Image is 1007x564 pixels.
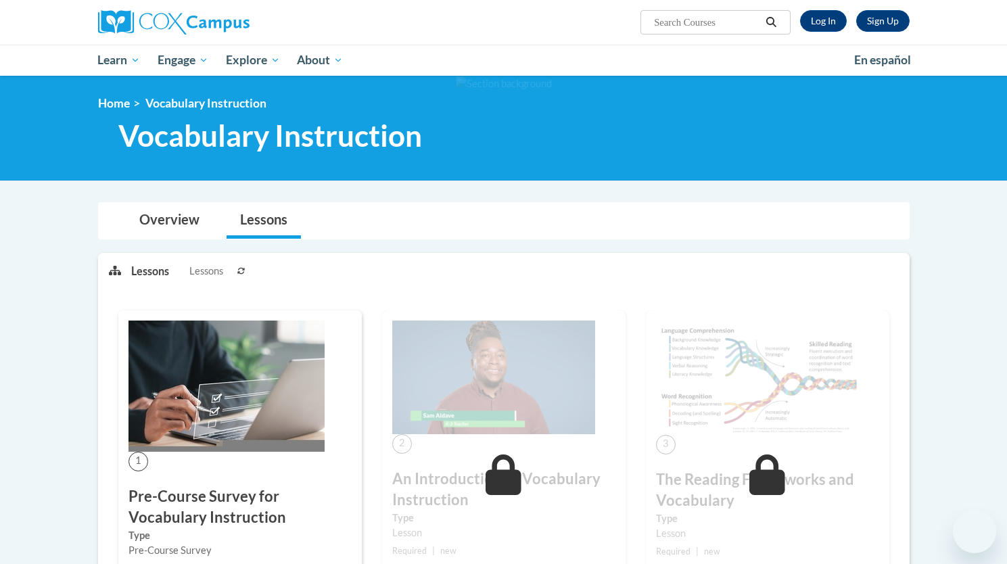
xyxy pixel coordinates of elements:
a: Cox Campus [98,10,355,34]
div: Pre-Course Survey [128,543,352,558]
span: 1 [128,452,148,471]
img: Course Image [656,321,859,435]
a: Register [856,10,910,32]
input: Search Courses [653,14,761,30]
a: Learn [89,45,149,76]
a: Lessons [227,203,301,239]
span: | [696,546,699,557]
span: Required [392,546,427,556]
label: Type [656,511,879,526]
span: new [704,546,720,557]
div: Lesson [656,526,879,541]
h3: Pre-Course Survey for Vocabulary Instruction [128,486,352,528]
span: | [432,546,435,556]
a: Overview [126,203,213,239]
span: Required [656,546,690,557]
span: 2 [392,434,412,454]
span: Explore [226,52,280,68]
span: En español [854,53,911,67]
a: Home [98,96,130,110]
span: Vocabulary Instruction [118,118,422,154]
a: Engage [149,45,217,76]
p: Lessons [131,264,169,279]
span: About [297,52,343,68]
span: new [440,546,456,556]
a: Explore [217,45,289,76]
img: Cox Campus [98,10,250,34]
h3: The Reading Frameworks and Vocabulary [656,469,879,511]
a: En español [845,46,920,74]
span: Learn [97,52,140,68]
img: Course Image [128,321,325,452]
span: 3 [656,435,676,454]
img: Section background [456,76,552,91]
span: Engage [158,52,208,68]
h3: An Introduction to Vocabulary Instruction [392,469,615,511]
a: About [288,45,352,76]
a: Log In [800,10,847,32]
div: Lesson [392,525,615,540]
button: Search [761,14,781,30]
div: Main menu [78,45,930,76]
span: Lessons [189,264,223,279]
img: Course Image [392,321,595,434]
span: Vocabulary Instruction [145,96,266,110]
label: Type [128,528,352,543]
label: Type [392,511,615,525]
iframe: Button to launch messaging window [953,510,996,553]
